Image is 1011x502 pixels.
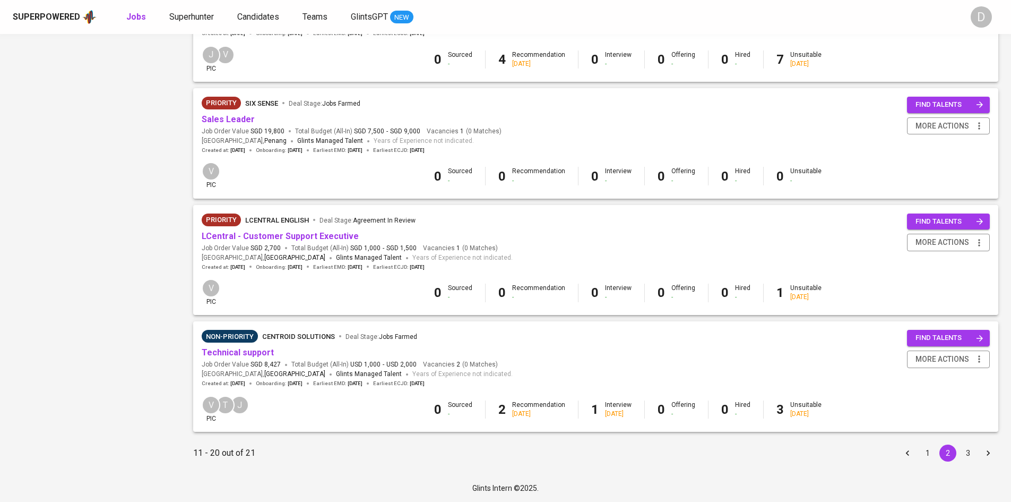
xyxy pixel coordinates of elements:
[202,279,220,307] div: pic
[776,52,784,67] b: 7
[907,117,990,135] button: more actions
[256,380,303,387] span: Onboarding :
[735,176,750,185] div: -
[202,380,245,387] span: Created at :
[288,263,303,271] span: [DATE]
[373,147,425,154] span: Earliest ECJD :
[202,147,245,154] span: Created at :
[202,231,359,241] a: LCentral - Customer Support Executive
[262,333,335,341] span: Centroid Solutions
[250,127,284,136] span: SGD 19,800
[202,330,258,343] div: Pending Client’s Feedback
[907,214,990,230] button: find talents
[374,136,474,147] span: Years of Experience not indicated.
[82,9,97,25] img: app logo
[919,445,936,462] button: Go to page 1
[427,127,502,136] span: Vacancies ( 0 Matches )
[202,215,241,225] span: Priority
[256,263,303,271] span: Onboarding :
[237,12,279,22] span: Candidates
[671,167,695,185] div: Offering
[390,12,413,23] span: NEW
[423,244,498,253] span: Vacancies ( 0 Matches )
[169,11,216,24] a: Superhunter
[289,100,360,107] span: Deal Stage :
[455,244,460,253] span: 1
[605,284,632,302] div: Interview
[348,263,362,271] span: [DATE]
[448,410,472,419] div: -
[353,217,416,224] span: Agreement In Review
[434,402,442,417] b: 0
[202,263,245,271] span: Created at :
[202,244,281,253] span: Job Order Value
[735,410,750,419] div: -
[735,401,750,419] div: Hired
[448,167,472,185] div: Sourced
[735,293,750,302] div: -
[412,369,513,380] span: Years of Experience not indicated.
[605,293,632,302] div: -
[13,9,97,25] a: Superpoweredapp logo
[202,98,241,108] span: Priority
[202,396,220,423] div: pic
[735,284,750,302] div: Hired
[202,396,220,414] div: V
[498,52,506,67] b: 4
[605,50,632,69] div: Interview
[790,284,822,302] div: Unsuitable
[410,147,425,154] span: [DATE]
[319,217,416,224] span: Deal Stage :
[512,401,565,419] div: Recommendation
[202,97,241,109] div: New Job received from Demand Team
[202,279,220,297] div: V
[313,380,362,387] span: Earliest EMD :
[264,136,287,147] span: Penang
[410,263,425,271] span: [DATE]
[202,127,284,136] span: Job Order Value
[383,244,384,253] span: -
[790,410,822,419] div: [DATE]
[721,285,729,300] b: 0
[434,169,442,184] b: 0
[448,59,472,69] div: -
[202,360,281,369] span: Job Order Value
[373,263,425,271] span: Earliest ECJD :
[216,396,235,414] div: T
[354,127,384,136] span: SGD 7,500
[313,147,362,154] span: Earliest EMD :
[671,293,695,302] div: -
[291,360,417,369] span: Total Budget (All-In)
[605,401,632,419] div: Interview
[512,410,565,419] div: [DATE]
[383,360,384,369] span: -
[295,127,420,136] span: Total Budget (All-In)
[939,445,956,462] button: page 2
[230,396,249,414] div: J
[126,12,146,22] b: Jobs
[237,11,281,24] a: Candidates
[512,50,565,69] div: Recommendation
[915,353,969,366] span: more actions
[379,333,417,341] span: Jobs Farmed
[790,167,822,185] div: Unsuitable
[348,380,362,387] span: [DATE]
[202,114,255,124] a: Sales Leader
[776,169,784,184] b: 0
[386,127,388,136] span: -
[512,59,565,69] div: [DATE]
[915,99,983,111] span: find talents
[980,445,997,462] button: Go to next page
[303,11,330,24] a: Teams
[303,12,327,22] span: Teams
[202,46,220,64] div: J
[202,162,220,181] div: V
[658,52,665,67] b: 0
[448,401,472,419] div: Sourced
[230,147,245,154] span: [DATE]
[386,360,417,369] span: USD 2,000
[202,46,220,73] div: pic
[671,410,695,419] div: -
[658,285,665,300] b: 0
[230,380,245,387] span: [DATE]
